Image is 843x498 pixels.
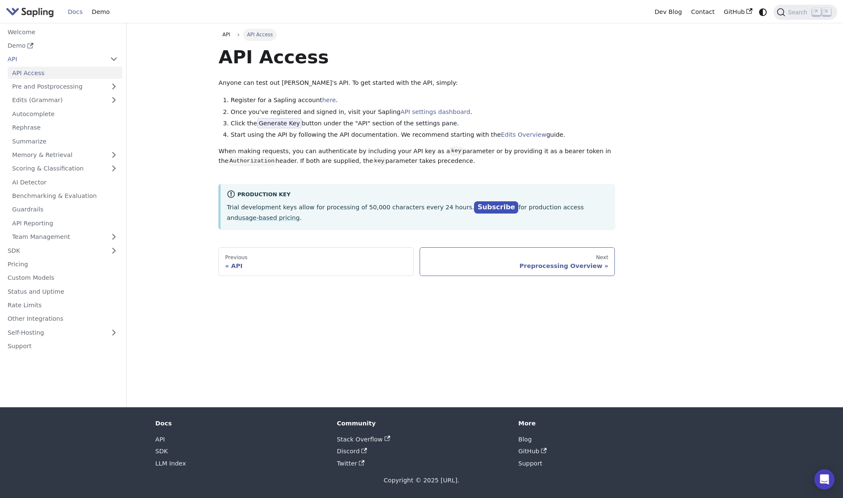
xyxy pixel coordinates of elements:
a: Pricing [3,258,122,271]
span: Generate Key [257,118,302,128]
a: Subscribe [474,201,518,214]
a: API [155,436,165,443]
button: Collapse sidebar category 'API' [105,53,122,65]
a: API Access [8,67,122,79]
a: Edits (Grammar) [8,94,122,106]
a: PreviousAPI [218,247,414,276]
a: Sapling.ai [6,6,57,18]
a: Discord [337,448,367,455]
code: Authorization [229,157,275,165]
a: Custom Models [3,272,122,284]
a: Pre and Postprocessing [8,81,122,93]
p: Trial development keys allow for processing of 50,000 characters every 24 hours. for production a... [227,202,609,223]
a: Rephrase [8,122,122,134]
div: Community [337,420,506,427]
a: Scoring & Classification [8,162,122,175]
a: Summarize [8,135,122,147]
div: More [518,420,688,427]
button: Search (Command+K) [773,5,837,20]
kbd: K [822,8,831,16]
a: Dev Blog [650,5,686,19]
div: Production Key [227,190,609,200]
a: AI Detector [8,176,122,188]
a: Contact [687,5,719,19]
a: API settings dashboard [401,108,470,115]
a: API Reporting [8,217,122,229]
a: Team Management [8,231,122,243]
a: Stack Overflow [337,436,390,443]
div: Copyright © 2025 [URL]. [155,476,687,486]
a: Support [518,460,542,467]
button: Expand sidebar category 'SDK' [105,244,122,257]
a: Memory & Retrieval [8,149,122,161]
div: Docs [155,420,325,427]
div: Previous [225,254,407,261]
a: Demo [3,40,122,52]
a: NextPreprocessing Overview [420,247,615,276]
li: Register for a Sapling account . [231,95,615,106]
a: Blog [518,436,532,443]
a: LLM Index [155,460,186,467]
a: API [3,53,105,65]
a: Autocomplete [8,108,122,120]
h1: API Access [218,46,615,68]
nav: Docs pages [218,247,615,276]
div: Next [426,254,609,261]
a: Support [3,340,122,352]
li: Once you've registered and signed in, visit your Sapling . [231,107,615,117]
p: When making requests, you can authenticate by including your API key as a parameter or by providi... [218,146,615,167]
div: API [225,262,407,270]
a: Demo [87,5,114,19]
a: usage-based pricing [238,214,300,221]
a: Rate Limits [3,299,122,311]
a: SDK [155,448,168,455]
img: Sapling.ai [6,6,54,18]
kbd: ⌘ [812,8,821,16]
a: API [218,29,234,41]
a: Other Integrations [3,313,122,325]
a: Docs [63,5,87,19]
a: Self-Hosting [3,326,122,338]
a: GitHub [719,5,757,19]
code: key [373,157,385,165]
div: Open Intercom Messenger [814,469,835,490]
p: Anyone can test out [PERSON_NAME]'s API. To get started with the API, simply: [218,78,615,88]
a: GitHub [518,448,547,455]
a: Twitter [337,460,365,467]
div: Preprocessing Overview [426,262,609,270]
a: Status and Uptime [3,285,122,298]
button: Switch between dark and light mode (currently system mode) [757,6,769,18]
a: here [322,97,336,103]
nav: Breadcrumbs [218,29,615,41]
a: Welcome [3,26,122,38]
a: Guardrails [8,203,122,216]
li: Start using the API by following the API documentation. We recommend starting with the guide. [231,130,615,140]
a: Edits Overview [501,131,547,138]
span: API [223,32,230,38]
a: Benchmarking & Evaluation [8,190,122,202]
a: SDK [3,244,105,257]
span: Search [785,9,812,16]
li: Click the button under the "API" section of the settings pane. [231,119,615,129]
span: API Access [243,29,277,41]
code: key [450,147,462,155]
